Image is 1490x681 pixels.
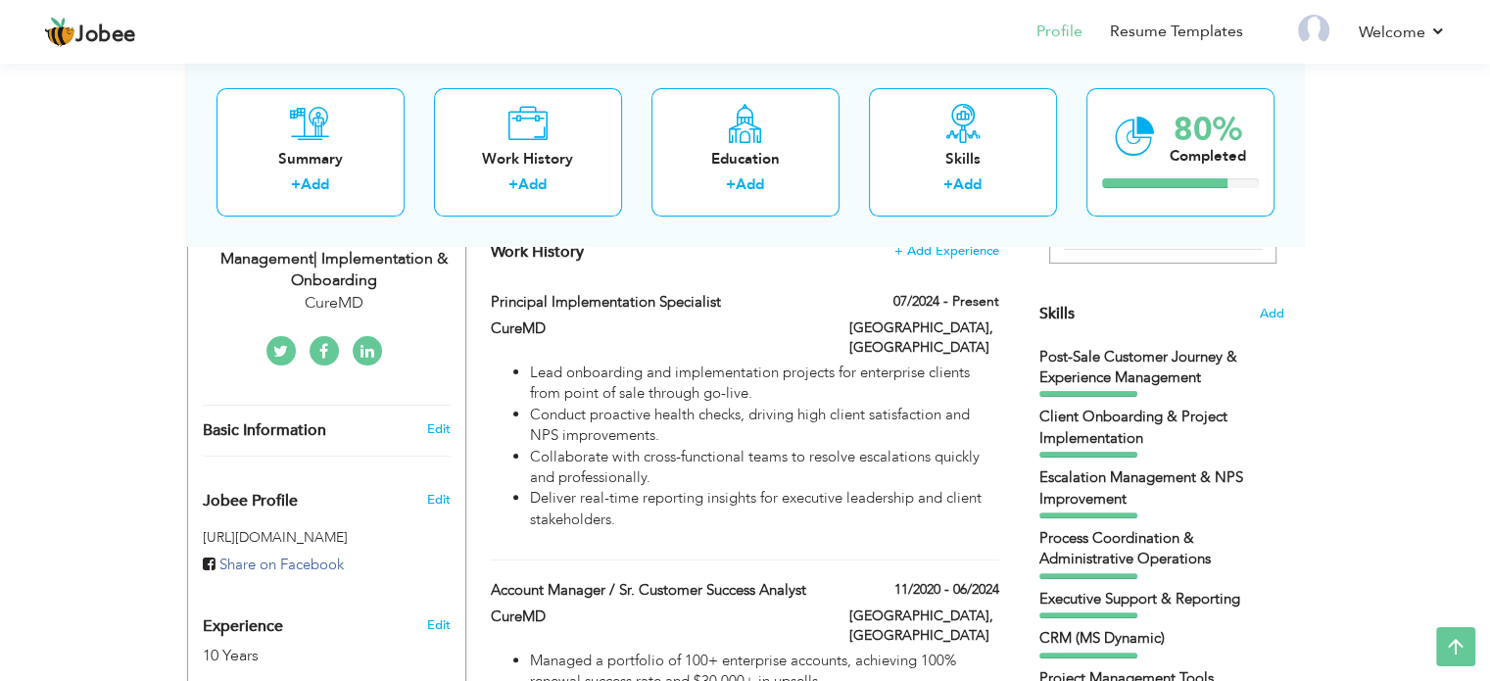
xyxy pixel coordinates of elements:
label: [GEOGRAPHIC_DATA], [GEOGRAPHIC_DATA] [849,318,999,358]
label: 07/2024 - Present [893,292,999,312]
span: Basic Information [203,422,326,440]
div: Enhance your career by creating a custom URL for your Jobee public profile. [188,471,465,520]
img: Profile Img [1298,15,1329,46]
span: Jobee Profile [203,493,298,511]
div: Completed [1170,146,1246,167]
label: Principal Implementation Specialist [491,292,820,313]
label: CureMD [491,318,820,339]
a: Edit [426,616,450,634]
span: Add [1260,305,1284,323]
span: Share on Facebook [219,555,344,574]
a: Jobee [44,17,136,48]
div: CRM (MS Dynamic) [1039,628,1284,649]
div: 10 Years [203,645,405,667]
div: CureMD [203,292,465,315]
span: Experience [203,618,283,636]
label: CureMD [491,607,820,627]
span: + Add Experience [894,244,999,258]
div: Escalation Management & NPS Improvement [1039,467,1284,510]
a: Edit [426,420,450,438]
li: Lead onboarding and implementation projects for enterprise clients from point of sale through go-... [530,363,998,405]
div: 80% [1170,114,1246,146]
a: Resume Templates [1110,21,1243,43]
div: Skills [885,149,1041,170]
div: Client Onboarding & Project Implementation [1039,407,1284,449]
span: Edit [426,491,450,509]
div: Summary [232,149,389,170]
span: Skills [1039,303,1075,324]
a: Add [518,175,547,195]
label: Account Manager / Sr. Customer Success Analyst [491,580,820,601]
a: Add [736,175,764,195]
a: Add [301,175,329,195]
label: + [943,175,953,196]
h5: [URL][DOMAIN_NAME] [203,530,451,545]
div: Work History [450,149,606,170]
img: jobee.io [44,17,75,48]
li: Deliver real-time reporting insights for executive leadership and client stakeholders. [530,488,998,530]
h4: This helps to show the companies you have worked for. [491,242,998,262]
div: Post-Sale Customer Journey & Experience Management [1039,347,1284,389]
div: Process Coordination & Administrative Operations [1039,528,1284,570]
label: + [726,175,736,196]
label: [GEOGRAPHIC_DATA], [GEOGRAPHIC_DATA] [849,607,999,646]
span: Jobee [75,24,136,46]
label: + [291,175,301,196]
div: Executive Support & Reporting [1039,589,1284,609]
label: + [508,175,518,196]
div: Education [667,149,824,170]
a: Add [953,175,982,195]
a: Profile [1036,21,1082,43]
div: Customer Success | Account Management| Implementation & Onboarding [203,225,465,293]
li: Conduct proactive health checks, driving high client satisfaction and NPS improvements. [530,405,998,447]
a: Welcome [1359,21,1446,44]
span: Work History [491,241,584,263]
li: Collaborate with cross-functional teams to resolve escalations quickly and professionally. [530,447,998,489]
label: 11/2020 - 06/2024 [894,580,999,600]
